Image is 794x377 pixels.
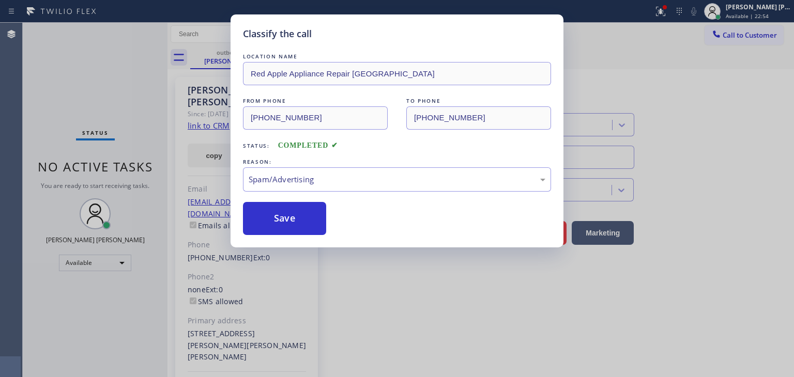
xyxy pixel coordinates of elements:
[243,202,326,235] button: Save
[406,106,551,130] input: To phone
[278,142,338,149] span: COMPLETED
[243,27,312,41] h5: Classify the call
[406,96,551,106] div: TO PHONE
[243,106,388,130] input: From phone
[243,96,388,106] div: FROM PHONE
[243,156,551,167] div: REASON:
[249,174,545,185] div: Spam/Advertising
[243,51,551,62] div: LOCATION NAME
[243,142,270,149] span: Status:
